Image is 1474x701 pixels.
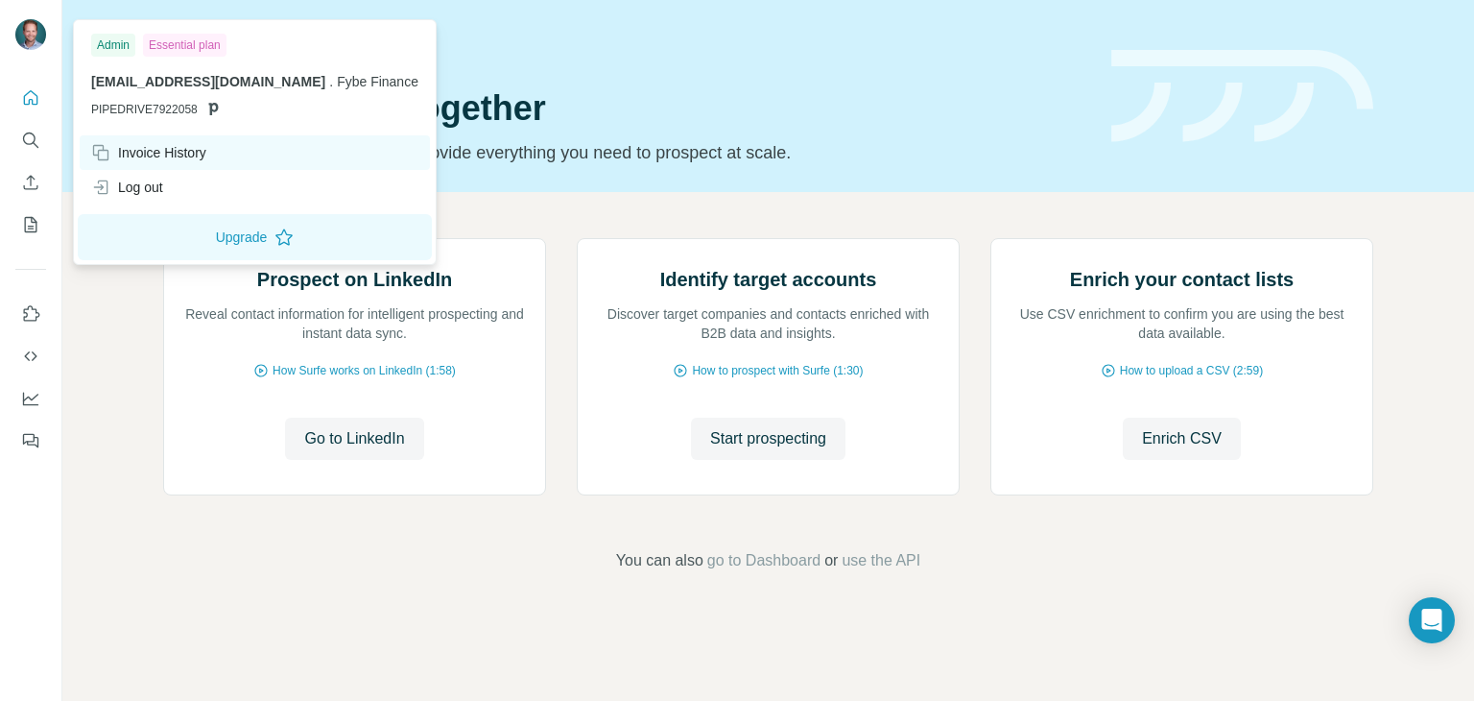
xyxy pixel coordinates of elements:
[1409,597,1455,643] div: Open Intercom Messenger
[91,74,325,89] span: [EMAIL_ADDRESS][DOMAIN_NAME]
[1120,362,1263,379] span: How to upload a CSV (2:59)
[143,34,226,57] div: Essential plan
[15,81,46,115] button: Quick start
[183,304,526,343] p: Reveal contact information for intelligent prospecting and instant data sync.
[691,418,845,460] button: Start prospecting
[15,207,46,242] button: My lists
[163,36,1088,55] div: Quick start
[91,143,206,162] div: Invoice History
[78,214,432,260] button: Upgrade
[91,101,198,118] span: PIPEDRIVE7922058
[329,74,333,89] span: .
[15,19,46,50] img: Avatar
[285,418,423,460] button: Go to LinkedIn
[15,123,46,157] button: Search
[1142,427,1222,450] span: Enrich CSV
[15,423,46,458] button: Feedback
[1123,418,1241,460] button: Enrich CSV
[91,178,163,197] div: Log out
[616,549,703,572] span: You can also
[15,165,46,200] button: Enrich CSV
[1070,266,1294,293] h2: Enrich your contact lists
[692,362,863,379] span: How to prospect with Surfe (1:30)
[91,34,135,57] div: Admin
[597,304,939,343] p: Discover target companies and contacts enriched with B2B data and insights.
[15,381,46,416] button: Dashboard
[842,549,920,572] button: use the API
[710,427,826,450] span: Start prospecting
[1010,304,1353,343] p: Use CSV enrichment to confirm you are using the best data available.
[304,427,404,450] span: Go to LinkedIn
[273,362,456,379] span: How Surfe works on LinkedIn (1:58)
[337,74,418,89] span: Fybe Finance
[660,266,877,293] h2: Identify target accounts
[15,339,46,374] button: Use Surfe API
[257,266,452,293] h2: Prospect on LinkedIn
[1111,50,1373,143] img: banner
[15,297,46,331] button: Use Surfe on LinkedIn
[163,139,1088,166] p: Pick your starting point and we’ll provide everything you need to prospect at scale.
[824,549,838,572] span: or
[163,89,1088,128] h1: Let’s prospect together
[707,549,820,572] button: go to Dashboard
